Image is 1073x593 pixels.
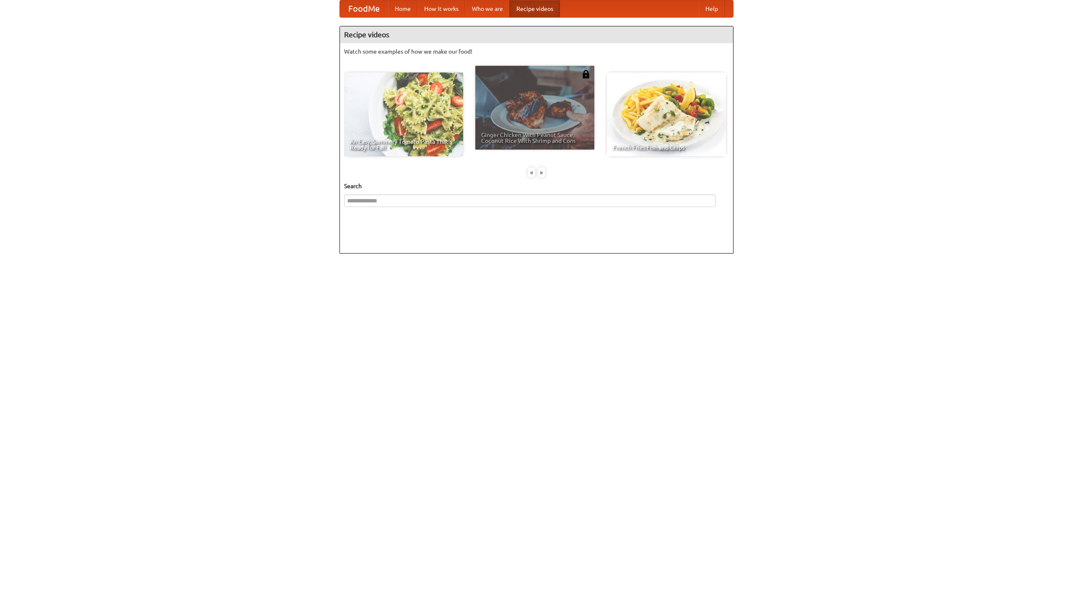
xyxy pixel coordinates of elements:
[344,73,463,156] a: An Easy, Summery Tomato Pasta That's Ready for Fall
[388,0,417,17] a: Home
[582,70,590,78] img: 483408.png
[340,0,388,17] a: FoodMe
[340,26,733,43] h4: Recipe videos
[538,167,545,178] div: »
[528,167,535,178] div: «
[344,47,729,56] p: Watch some examples of how we make our food!
[699,0,725,17] a: Help
[510,0,560,17] a: Recipe videos
[344,182,729,190] h5: Search
[607,73,726,156] a: French Fries Fish and Chips
[417,0,465,17] a: How it works
[465,0,510,17] a: Who we are
[613,145,720,150] span: French Fries Fish and Chips
[350,139,457,150] span: An Easy, Summery Tomato Pasta That's Ready for Fall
